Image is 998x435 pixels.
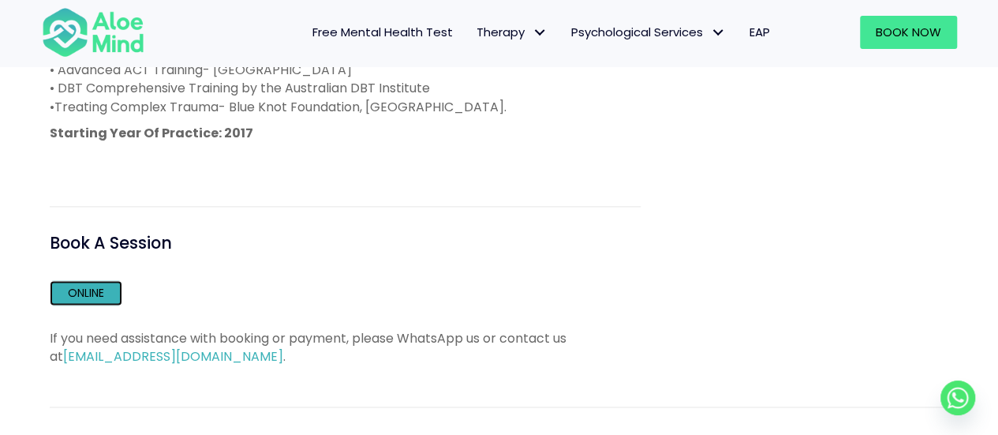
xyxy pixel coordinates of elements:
[477,24,548,40] span: Therapy
[559,16,738,49] a: Psychological ServicesPsychological Services: submenu
[63,347,283,366] a: [EMAIL_ADDRESS][DOMAIN_NAME]
[50,280,122,306] a: Online
[876,24,941,40] span: Book Now
[301,16,465,49] a: Free Mental Health Test
[42,6,144,58] img: Aloe mind Logo
[50,24,641,116] p: • IFS Online Circle 6-month course- IFS Institute • Advanced ACT Training- [GEOGRAPHIC_DATA] • DB...
[165,16,782,49] nav: Menu
[749,24,770,40] span: EAP
[738,16,782,49] a: EAP
[529,21,551,44] span: Therapy: submenu
[465,16,559,49] a: TherapyTherapy: submenu
[940,381,975,415] a: Whatsapp
[860,16,957,49] a: Book Now
[50,329,641,366] p: If you need assistance with booking or payment, please WhatsApp us or contact us at .
[312,24,453,40] span: Free Mental Health Test
[707,21,730,44] span: Psychological Services: submenu
[571,24,726,40] span: Psychological Services
[50,124,253,142] strong: Starting Year Of Practice: 2017
[50,231,172,254] span: Book A Session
